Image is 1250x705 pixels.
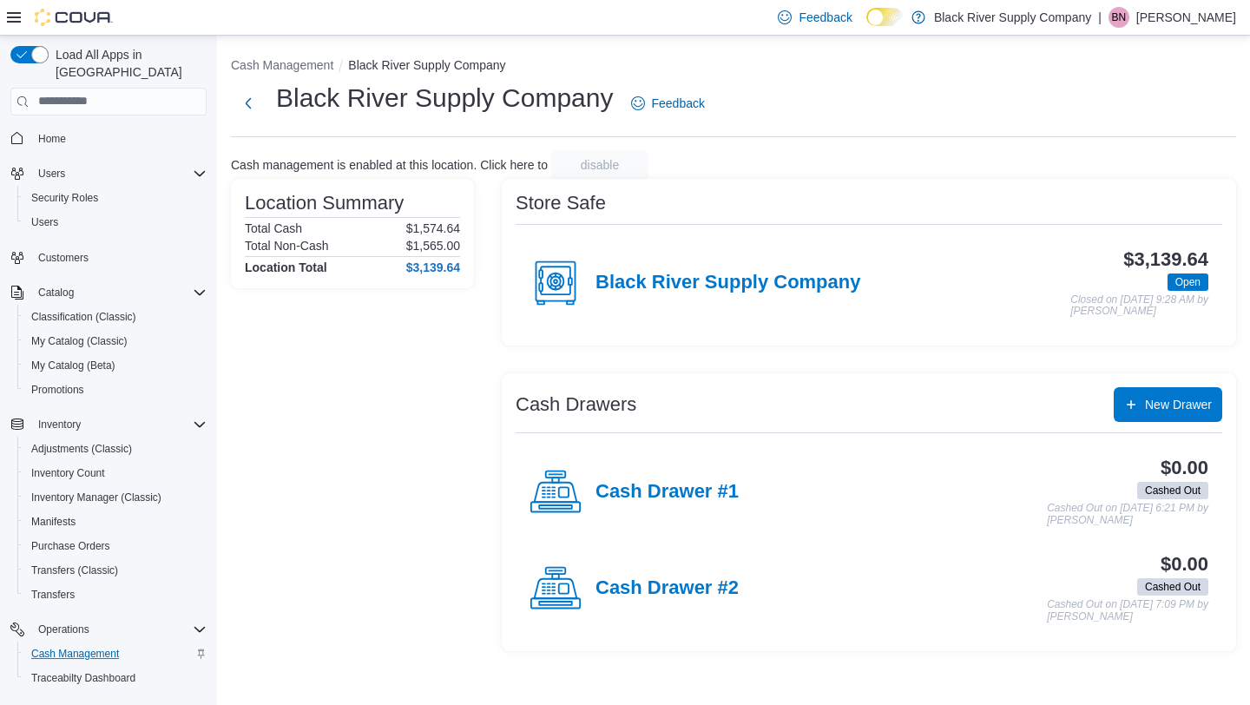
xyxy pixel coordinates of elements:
span: Dark Mode [866,26,867,27]
span: Catalog [38,286,74,300]
span: Classification (Classic) [31,310,136,324]
span: Security Roles [31,191,98,205]
span: Open [1168,273,1208,291]
span: Catalog [31,282,207,303]
button: Users [3,161,214,186]
span: Inventory Manager (Classic) [31,491,161,504]
p: Cash management is enabled at this location. Click here to [231,158,548,172]
h3: Location Summary [245,193,404,214]
span: My Catalog (Classic) [31,334,128,348]
span: My Catalog (Classic) [24,331,207,352]
a: Home [31,128,73,149]
button: Cash Management [231,58,333,72]
span: Feedback [652,95,705,112]
span: My Catalog (Beta) [31,359,115,372]
h3: Store Safe [516,193,606,214]
span: Transfers (Classic) [24,560,207,581]
h6: Total Non-Cash [245,239,329,253]
button: Inventory [31,414,88,435]
button: Catalog [31,282,81,303]
button: Classification (Classic) [17,305,214,329]
span: Inventory Count [24,463,207,484]
a: Cash Management [24,643,126,664]
button: disable [551,151,648,179]
a: Users [24,212,65,233]
button: Operations [31,619,96,640]
span: Customers [31,247,207,268]
a: Adjustments (Classic) [24,438,139,459]
span: Manifests [24,511,207,532]
a: Traceabilty Dashboard [24,668,142,689]
span: Home [38,132,66,146]
span: Traceabilty Dashboard [31,671,135,685]
span: Operations [38,623,89,636]
h6: Total Cash [245,221,302,235]
span: Users [31,163,207,184]
a: Classification (Classic) [24,306,143,327]
span: Load All Apps in [GEOGRAPHIC_DATA] [49,46,207,81]
a: Inventory Manager (Classic) [24,487,168,508]
p: Black River Supply Company [934,7,1091,28]
span: Operations [31,619,207,640]
span: Purchase Orders [24,536,207,557]
button: Catalog [3,280,214,305]
span: Open [1175,274,1201,290]
span: Users [24,212,207,233]
input: Dark Mode [866,8,903,26]
button: Manifests [17,510,214,534]
span: Adjustments (Classic) [31,442,132,456]
button: Black River Supply Company [348,58,505,72]
span: Users [38,167,65,181]
a: Security Roles [24,188,105,208]
p: Cashed Out on [DATE] 6:21 PM by [PERSON_NAME] [1047,503,1208,526]
button: Users [17,210,214,234]
span: Transfers [24,584,207,605]
button: Promotions [17,378,214,402]
button: Traceabilty Dashboard [17,666,214,690]
p: [PERSON_NAME] [1136,7,1236,28]
button: Purchase Orders [17,534,214,558]
h1: Black River Supply Company [276,81,614,115]
img: Cova [35,9,113,26]
a: Customers [31,247,95,268]
button: Transfers (Classic) [17,558,214,583]
button: Security Roles [17,186,214,210]
h4: Cash Drawer #1 [595,481,739,504]
span: Transfers (Classic) [31,563,118,577]
a: Manifests [24,511,82,532]
button: Next [231,86,266,121]
a: My Catalog (Beta) [24,355,122,376]
div: Brittany Niles [1109,7,1129,28]
h3: $0.00 [1161,554,1208,575]
h4: Cash Drawer #2 [595,577,739,600]
span: Manifests [31,515,76,529]
span: Cashed Out [1137,482,1208,499]
button: Inventory [3,412,214,437]
span: Adjustments (Classic) [24,438,207,459]
button: Home [3,126,214,151]
span: Traceabilty Dashboard [24,668,207,689]
span: Inventory Count [31,466,105,480]
button: My Catalog (Classic) [17,329,214,353]
a: My Catalog (Classic) [24,331,135,352]
p: $1,574.64 [406,221,460,235]
span: Classification (Classic) [24,306,207,327]
span: Home [31,128,207,149]
button: Inventory Count [17,461,214,485]
a: Inventory Count [24,463,112,484]
span: Cashed Out [1137,578,1208,596]
span: Cashed Out [1145,483,1201,498]
h4: Location Total [245,260,327,274]
h3: $3,139.64 [1123,249,1208,270]
a: Transfers (Classic) [24,560,125,581]
a: Transfers [24,584,82,605]
button: My Catalog (Beta) [17,353,214,378]
span: Inventory [31,414,207,435]
span: Security Roles [24,188,207,208]
button: Users [31,163,72,184]
button: Inventory Manager (Classic) [17,485,214,510]
span: Inventory [38,418,81,432]
span: Purchase Orders [31,539,110,553]
button: Operations [3,617,214,642]
nav: An example of EuiBreadcrumbs [231,56,1236,77]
